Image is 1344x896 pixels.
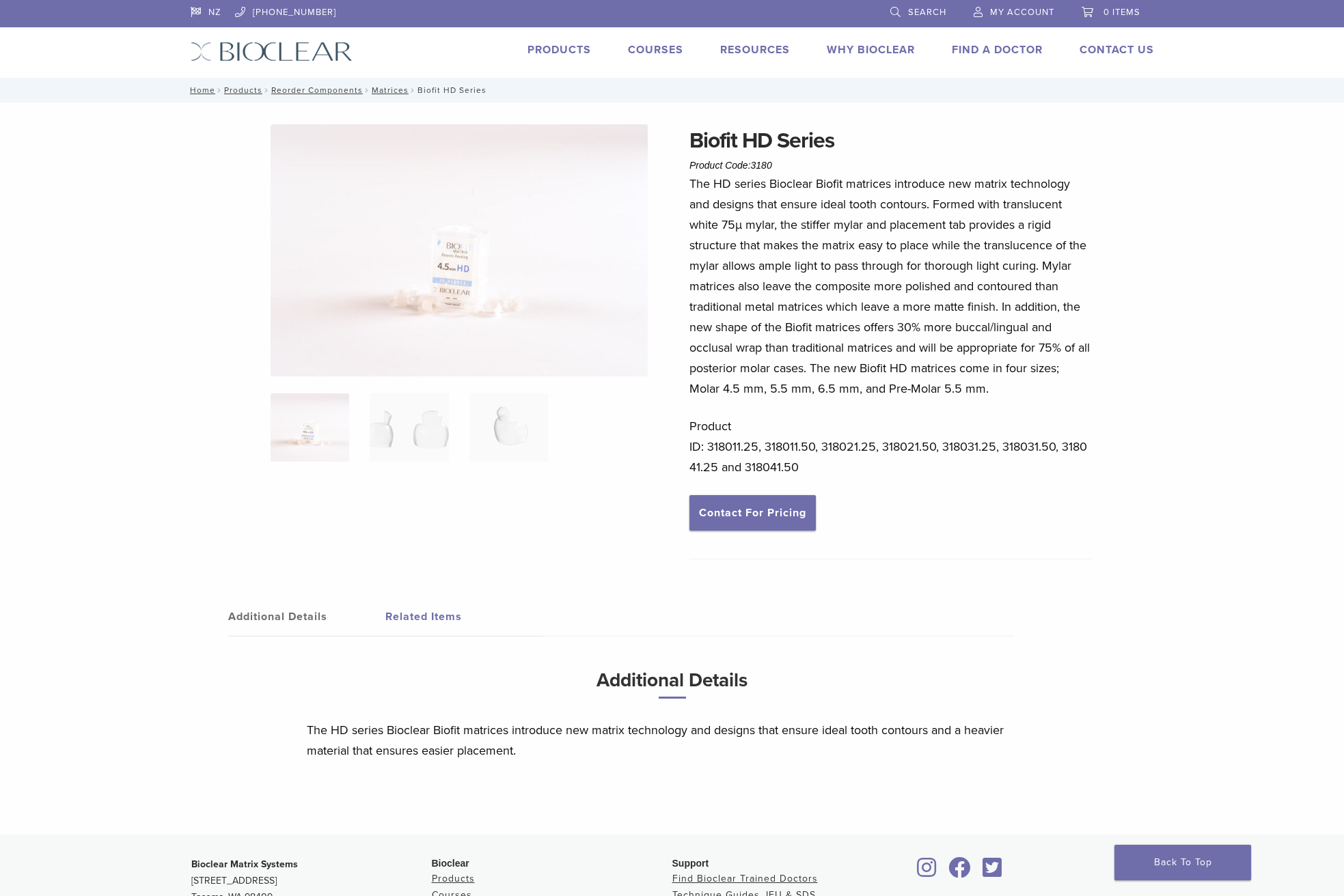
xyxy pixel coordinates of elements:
img: Posterior Biofit HD Series Matrices [271,124,648,376]
a: Back To Top [1114,845,1251,880]
a: Home [186,85,215,95]
span: 0 items [1103,7,1140,18]
a: Courses [628,43,683,57]
span: 3180 [751,160,772,171]
img: Posterior-Biofit-HD-Series-Matrices-324x324.jpg [271,393,349,462]
span: / [215,87,224,94]
a: Bioclear [978,865,1007,879]
h1: Biofit HD Series [689,124,1091,157]
span: / [363,87,372,94]
img: Bioclear [191,42,353,61]
a: Resources [720,43,790,57]
a: Why Bioclear [827,43,915,57]
a: Find Bioclear Trained Doctors [672,873,818,884]
a: Related Items [385,598,543,636]
a: Products [527,43,591,57]
span: / [262,87,271,94]
a: Matrices [372,85,409,95]
span: Product Code: [689,160,772,171]
img: Biofit HD Series - Image 3 [469,393,548,462]
a: Reorder Components [271,85,363,95]
p: Product ID: 318011.25, 318011.50, 318021.25, 318021.50, 318031.25, 318031.50, 318041.25 and 31804... [689,416,1091,477]
a: Bioclear [944,865,976,879]
p: The HD series Bioclear Biofit matrices introduce new matrix technology and designs that ensure id... [689,173,1091,399]
a: Contact For Pricing [689,495,816,531]
a: Bioclear [913,865,942,879]
a: Additional Details [228,598,385,636]
h3: Additional Details [307,664,1038,710]
span: Search [908,7,946,18]
span: Bioclear [432,858,469,869]
a: Products [224,85,262,95]
span: My Account [990,7,1054,18]
a: Contact Us [1080,43,1154,57]
a: Find A Doctor [952,43,1043,57]
nav: Biofit HD Series [180,78,1164,102]
span: / [409,87,417,94]
p: The HD series Bioclear Biofit matrices introduce new matrix technology and designs that ensure id... [307,720,1038,761]
img: Biofit HD Series - Image 2 [370,393,448,462]
a: Products [432,873,475,884]
span: Support [672,858,709,869]
strong: Bioclear Matrix Systems [191,858,298,870]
